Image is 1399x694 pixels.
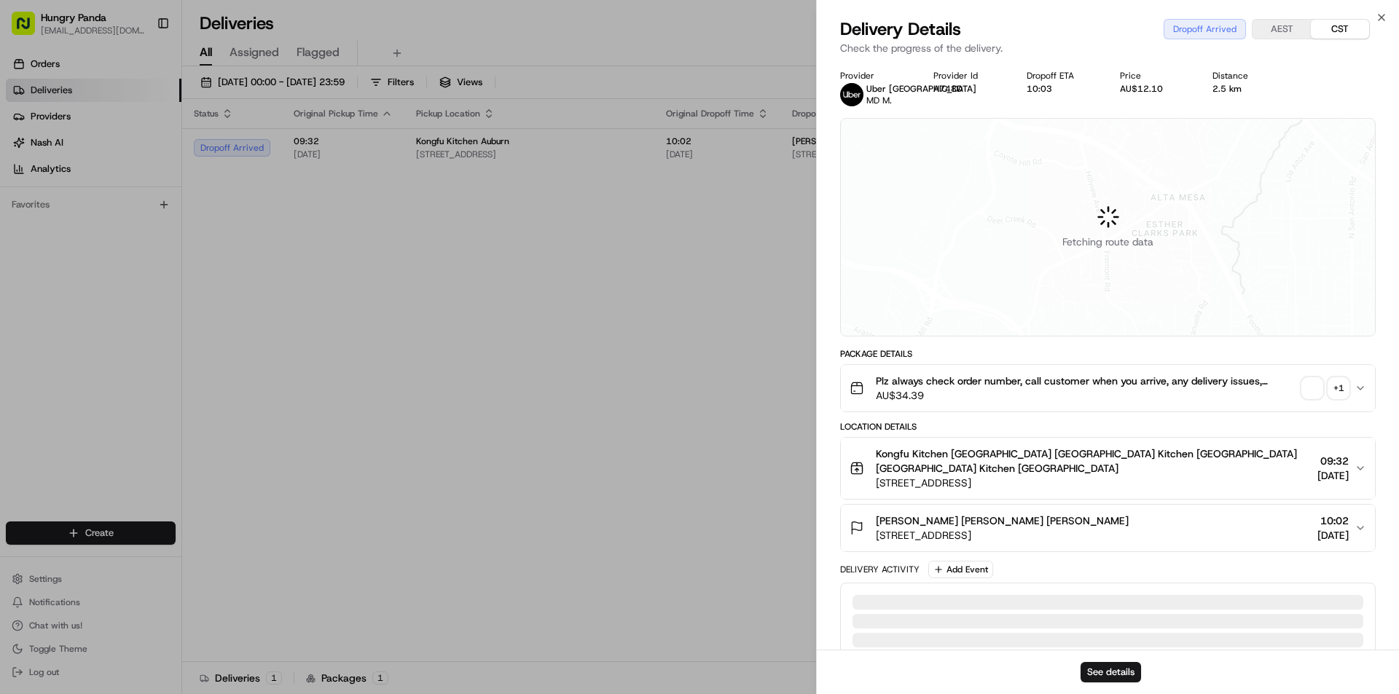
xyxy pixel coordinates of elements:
[841,438,1375,499] button: Kongfu Kitchen [GEOGRAPHIC_DATA] [GEOGRAPHIC_DATA] Kitchen [GEOGRAPHIC_DATA] [GEOGRAPHIC_DATA] Ki...
[933,83,963,95] button: A748D
[15,58,265,82] p: Welcome 👋
[29,266,41,277] img: 1736555255976-a54dd68f-1ca7-489b-9aae-adbdc363a1c4
[129,265,157,277] span: 8月7日
[1212,70,1282,82] div: Distance
[117,320,240,346] a: 💻API Documentation
[876,374,1296,388] span: Plz always check order number, call customer when you arrive, any delivery issues, Contact WhatsA...
[841,365,1375,411] button: Plz always check order number, call customer when you arrive, any delivery issues, Contact WhatsA...
[1062,234,1153,249] span: Fetching route data
[840,421,1376,433] div: Location Details
[876,513,1129,528] span: [PERSON_NAME] [PERSON_NAME] [PERSON_NAME]
[1302,378,1349,398] button: +1
[29,326,111,340] span: Knowledge Base
[1027,83,1097,95] div: 10:03
[1120,70,1190,82] div: Price
[145,361,176,372] span: Pylon
[48,226,53,237] span: •
[840,17,961,41] span: Delivery Details
[1212,83,1282,95] div: 2.5 km
[66,154,200,165] div: We're available if you need us!
[9,320,117,346] a: 📗Knowledge Base
[15,15,44,44] img: Nash
[1027,70,1097,82] div: Dropoff ETA
[840,564,920,575] div: Delivery Activity
[866,95,892,106] span: MD M.
[876,446,1312,476] span: Kongfu Kitchen [GEOGRAPHIC_DATA] [GEOGRAPHIC_DATA] Kitchen [GEOGRAPHIC_DATA] [GEOGRAPHIC_DATA] Ki...
[841,505,1375,551] button: [PERSON_NAME] [PERSON_NAME] [PERSON_NAME][STREET_ADDRESS]10:02[DATE]
[15,189,93,201] div: Past conversations
[1253,20,1311,39] button: AEST
[45,265,118,277] span: [PERSON_NAME]
[103,360,176,372] a: Powered byPylon
[66,139,239,154] div: Start new chat
[876,476,1312,490] span: [STREET_ADDRESS]
[56,226,90,237] span: 8月15日
[866,83,976,95] span: Uber [GEOGRAPHIC_DATA]
[1328,378,1349,398] div: + 1
[15,327,26,339] div: 📗
[38,94,240,109] input: Clear
[840,348,1376,360] div: Package Details
[15,139,41,165] img: 1736555255976-a54dd68f-1ca7-489b-9aae-adbdc363a1c4
[1317,528,1349,543] span: [DATE]
[928,561,993,578] button: Add Event
[840,70,910,82] div: Provider
[1317,454,1349,468] span: 09:32
[1317,468,1349,483] span: [DATE]
[121,265,126,277] span: •
[1120,83,1190,95] div: AU$12.10
[876,528,1129,543] span: [STREET_ADDRESS]
[226,186,265,204] button: See all
[15,251,38,275] img: Asif Zaman Khan
[1081,662,1141,682] button: See details
[933,70,1003,82] div: Provider Id
[840,83,863,106] img: uber-new-logo.jpeg
[840,41,1376,55] p: Check the progress of the delivery.
[138,326,234,340] span: API Documentation
[1311,20,1369,39] button: CST
[1317,513,1349,528] span: 10:02
[876,388,1296,403] span: AU$34.39
[31,139,57,165] img: 1727276513143-84d647e1-66c0-4f92-a045-3c9f9f5dfd92
[248,143,265,161] button: Start new chat
[123,327,135,339] div: 💻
